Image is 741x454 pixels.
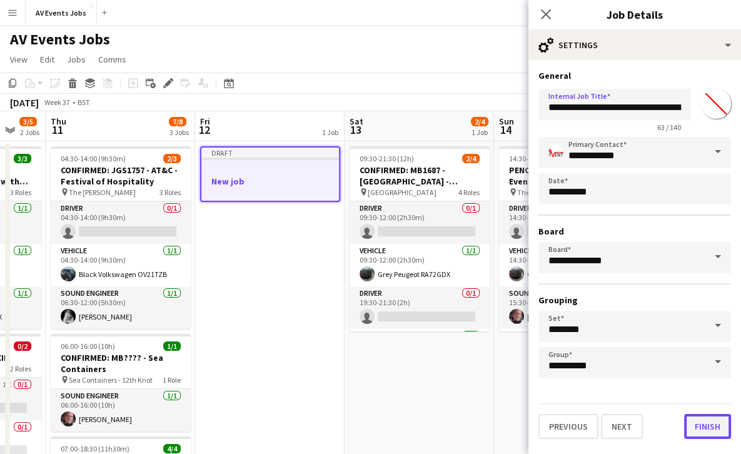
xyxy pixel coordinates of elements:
app-card-role: Vehicle1/104:30-14:00 (9h30m)Black Volkswagen OV21TZB [51,244,191,286]
span: 04:30-14:00 (9h30m) [61,154,126,163]
div: 1 Job [471,128,488,137]
app-card-role: Sound Engineer1/106:30-12:00 (5h30m)[PERSON_NAME] [51,286,191,329]
app-card-role: Driver0/109:30-12:00 (2h30m) [350,201,490,244]
button: AV Events Jobs [26,1,97,25]
h3: CONFIRMED: MB1687 - [GEOGRAPHIC_DATA] - Wedding [GEOGRAPHIC_DATA] [350,164,490,187]
span: Edit [40,54,54,65]
app-job-card: 09:30-21:30 (12h)2/4CONFIRMED: MB1687 - [GEOGRAPHIC_DATA] - Wedding [GEOGRAPHIC_DATA] [GEOGRAPHIC... [350,146,490,331]
span: 7/8 [169,117,186,126]
a: Comms [93,51,131,68]
div: BST [78,98,90,107]
span: 3/5 [19,117,37,126]
span: Fri [200,116,210,127]
app-card-role: Driver0/114:30-17:30 (3h) [499,201,639,244]
a: Jobs [62,51,91,68]
span: 1 Role [163,375,181,385]
span: Sat [350,116,363,127]
span: 13 [348,123,363,137]
h3: Grouping [538,295,731,306]
div: Settings [528,30,741,60]
span: 2/4 [462,154,480,163]
button: Previous [538,414,598,439]
app-card-role: Sound Engineer1/106:00-16:00 (10h)[PERSON_NAME] [51,389,191,431]
button: Finish [684,414,731,439]
span: 12 [198,123,210,137]
span: 63 / 140 [647,123,691,132]
div: Draft [201,148,339,158]
span: Jobs [67,54,86,65]
span: 2 Roles [10,364,31,373]
app-card-role: Driver0/119:30-21:30 (2h) [350,286,490,329]
span: 3 Roles [159,188,181,197]
a: View [5,51,33,68]
button: Next [601,414,643,439]
h3: Board [538,226,731,237]
app-job-card: 06:00-16:00 (10h)1/1CONFIRMED: MB???? - Sea Containers Sea Containers - 12th Knot1 RoleSound Engi... [51,334,191,431]
app-card-role: Driver0/104:30-14:00 (9h30m) [51,201,191,244]
app-card-role: Vehicle1/109:30-12:00 (2h30m)Grey Peugeot RA72GDX [350,244,490,286]
h3: General [538,70,731,81]
span: 09:30-21:30 (12h) [360,154,414,163]
span: 3/3 [14,154,31,163]
span: 4/4 [163,444,181,453]
span: Comms [98,54,126,65]
span: 2/4 [471,117,488,126]
span: 2/3 [163,154,181,163]
span: The [PERSON_NAME] [69,188,136,197]
app-card-role: Vehicle1/114:30-17:30 (3h)Grey Peugeot RA72GDX [499,244,639,286]
span: 1/1 [163,341,181,351]
span: Thu [51,116,66,127]
div: 1 Job [322,128,338,137]
h3: CONFIRMED: MB???? - Sea Containers [51,352,191,375]
app-job-card: 04:30-14:00 (9h30m)2/3CONFIRMED: JGS1757 - AT&C - Festival of Hospitality The [PERSON_NAME]3 Role... [51,146,191,329]
span: 14 [497,123,514,137]
h3: CONFIRMED: JGS1757 - AT&C - Festival of Hospitality [51,164,191,187]
span: Sun [499,116,514,127]
span: [GEOGRAPHIC_DATA] [368,188,436,197]
span: Sea Containers - 12th Knot [69,375,153,385]
span: Week 37 [41,98,73,107]
app-job-card: DraftNew job [200,146,340,202]
span: 14:30-22:15 (7h45m) [509,154,574,163]
div: [DATE] [10,96,39,109]
div: 2 Jobs [20,128,39,137]
app-card-role: Vehicle1/1 [350,329,490,371]
span: 0/2 [14,341,31,351]
h3: New job [201,176,339,187]
span: The [GEOGRAPHIC_DATA], [GEOGRAPHIC_DATA] [517,188,608,197]
h3: PENCIL: LB1751 - Indian Music Event @ UoR [499,164,639,187]
a: Edit [35,51,59,68]
span: 4 Roles [458,188,480,197]
app-job-card: 14:30-22:15 (7h45m)3/5PENCIL: LB1751 - Indian Music Event @ UoR The [GEOGRAPHIC_DATA], [GEOGRAPHI... [499,146,639,331]
span: 3 Roles [10,188,31,197]
span: View [10,54,28,65]
h3: Job Details [528,6,741,23]
h1: AV Events Jobs [10,30,110,49]
span: 11 [49,123,66,137]
app-card-role: Sound Engineer1/115:30-21:15 (5h45m)[PERSON_NAME] [499,286,639,329]
span: 06:00-16:00 (10h) [61,341,115,351]
div: 3 Jobs [169,128,189,137]
app-card-role: Driver0/1 [499,329,639,371]
span: 07:00-18:30 (11h30m) [61,444,129,453]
